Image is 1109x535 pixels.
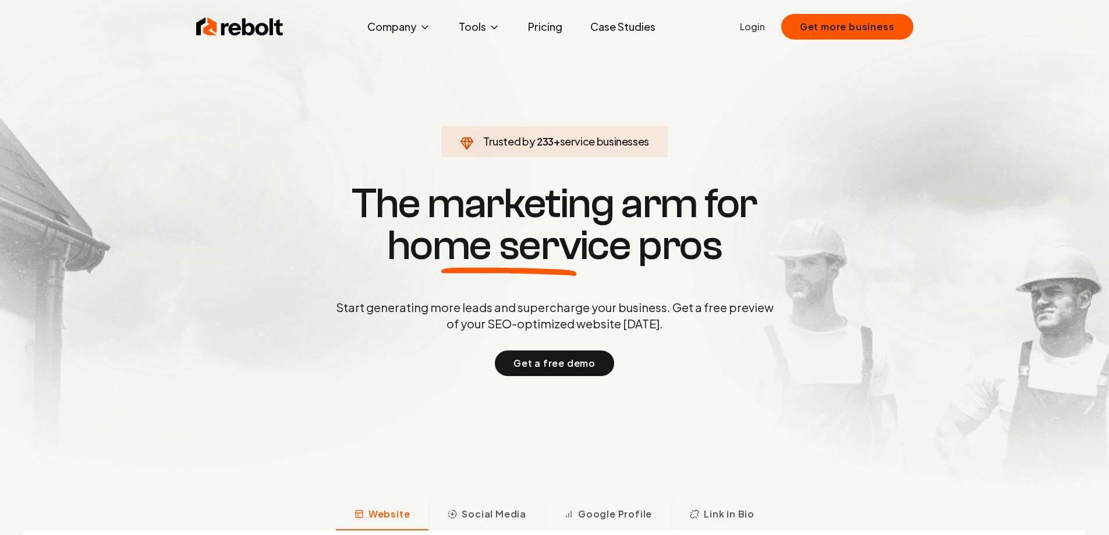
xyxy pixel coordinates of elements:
span: Social Media [462,507,526,521]
span: home service [387,225,631,267]
button: Website [336,500,429,530]
span: Google Profile [578,507,652,521]
button: Google Profile [545,500,671,530]
span: + [554,134,560,148]
a: Login [740,20,765,34]
button: Link in Bio [671,500,773,530]
button: Get more business [781,14,913,40]
a: Pricing [519,15,572,38]
span: Link in Bio [704,507,754,521]
img: Rebolt Logo [196,15,284,38]
button: Social Media [428,500,545,530]
span: 233 [537,133,554,150]
button: Tools [449,15,509,38]
p: Start generating more leads and supercharge your business. Get a free preview of your SEO-optimiz... [334,299,776,332]
span: Trusted by [483,134,535,148]
span: service businesses [560,134,650,148]
a: Case Studies [581,15,665,38]
button: Company [358,15,440,38]
button: Get a free demo [495,350,614,376]
span: Website [369,507,410,521]
h1: The marketing arm for pros [275,183,834,267]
